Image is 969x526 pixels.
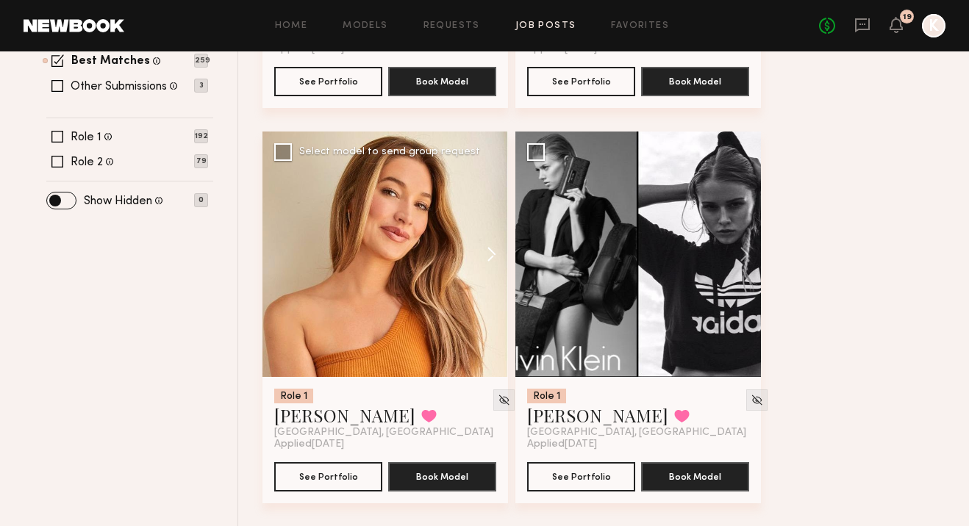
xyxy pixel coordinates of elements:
div: Applied [DATE] [527,439,749,450]
a: Home [275,21,308,31]
label: Role 2 [71,156,103,168]
span: [GEOGRAPHIC_DATA], [GEOGRAPHIC_DATA] [274,427,493,439]
p: 79 [194,154,208,168]
p: 259 [194,54,208,68]
button: Book Model [641,462,749,491]
img: Unhide Model [751,394,763,406]
a: [PERSON_NAME] [274,403,415,427]
span: [GEOGRAPHIC_DATA], [GEOGRAPHIC_DATA] [527,427,746,439]
a: Models [343,21,387,31]
a: Book Model [641,74,749,87]
button: Book Model [388,67,496,96]
a: Favorites [611,21,669,31]
label: Best Matches [71,56,150,68]
div: Role 1 [274,389,313,403]
a: Book Model [641,469,749,482]
button: See Portfolio [274,67,382,96]
a: Requests [423,21,480,31]
button: Book Model [388,462,496,491]
div: Role 1 [527,389,566,403]
label: Other Submissions [71,81,167,93]
button: See Portfolio [527,67,635,96]
p: 0 [194,193,208,207]
p: 3 [194,79,208,93]
button: See Portfolio [527,462,635,491]
a: [PERSON_NAME] [527,403,668,427]
a: Book Model [388,74,496,87]
div: Applied [DATE] [274,439,496,450]
div: Select model to send group request [299,147,480,157]
a: K [922,14,945,37]
div: 19 [903,13,912,21]
button: See Portfolio [274,462,382,491]
label: Role 1 [71,131,101,143]
a: Book Model [388,469,496,482]
label: Show Hidden [84,195,152,207]
img: Unhide Model [498,394,510,406]
button: Book Model [641,67,749,96]
p: 192 [194,129,208,143]
a: Job Posts [515,21,576,31]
